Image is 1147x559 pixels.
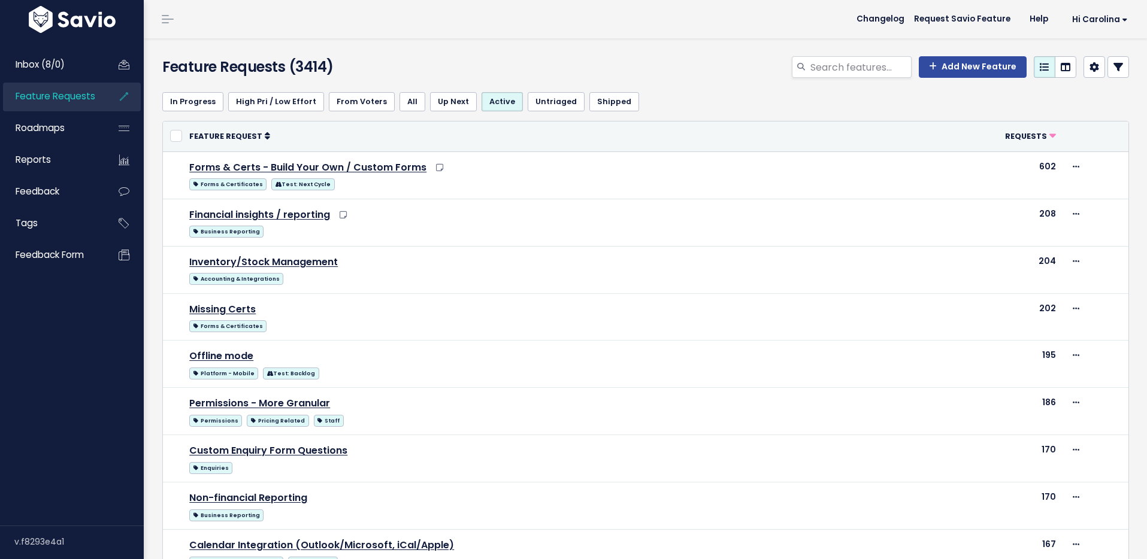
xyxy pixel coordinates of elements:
[897,246,1063,293] td: 204
[1058,10,1137,29] a: Hi Carolina
[14,526,144,557] div: v.f8293e4a1
[189,130,270,142] a: Feature Request
[1072,15,1128,24] span: Hi Carolina
[189,396,330,410] a: Permissions - More Granular
[904,10,1020,28] a: Request Savio Feature
[189,320,267,332] span: Forms & Certificates
[189,223,264,238] a: Business Reporting
[271,178,334,190] span: Test: Next Cycle
[189,302,256,316] a: Missing Certs
[162,92,223,111] a: In Progress
[3,51,99,78] a: Inbox (8/0)
[26,6,119,33] img: logo-white.9d6f32f41409.svg
[189,538,454,552] a: Calendar Integration (Outlook/Microsoft, iCal/Apple)
[189,491,307,505] a: Non-financial Reporting
[189,443,347,457] a: Custom Enquiry Form Questions
[189,176,267,191] a: Forms & Certificates
[189,226,264,238] span: Business Reporting
[189,349,253,363] a: Offline mode
[314,415,344,427] span: Staff
[16,58,65,71] span: Inbox (8/0)
[189,412,242,427] a: Permissions
[3,178,99,205] a: Feedback
[263,365,319,380] a: Test: Backlog
[189,415,242,427] span: Permissions
[189,462,232,474] span: Enquiries
[3,146,99,174] a: Reports
[1005,131,1047,141] span: Requests
[189,509,264,521] span: Business Reporting
[528,92,585,111] a: Untriaged
[189,178,267,190] span: Forms & Certificates
[16,153,51,166] span: Reports
[897,388,1063,435] td: 186
[16,185,59,198] span: Feedback
[1020,10,1058,28] a: Help
[857,15,904,23] span: Changelog
[897,151,1063,199] td: 602
[16,217,38,229] span: Tags
[271,176,334,191] a: Test: Next Cycle
[189,160,426,174] a: Forms & Certs - Build Your Own / Custom Forms
[162,92,1129,111] ul: Filter feature requests
[314,412,344,427] a: Staff
[329,92,395,111] a: From Voters
[189,208,330,221] a: Financial insights / reporting
[16,248,84,261] span: Feedback form
[430,92,477,111] a: Up Next
[1005,130,1056,142] a: Requests
[482,92,523,111] a: Active
[897,435,1063,482] td: 170
[189,131,262,141] span: Feature Request
[400,92,425,111] a: All
[189,365,258,380] a: Platform - Mobile
[189,507,264,522] a: Business Reporting
[16,90,95,102] span: Feature Requests
[3,209,99,237] a: Tags
[162,56,473,78] h4: Feature Requests (3414)
[189,273,283,285] span: Accounting & Integrations
[809,56,912,78] input: Search features...
[189,271,283,285] a: Accounting & Integrations
[247,412,308,427] a: Pricing Related
[263,367,319,379] span: Test: Backlog
[3,83,99,110] a: Feature Requests
[189,318,267,333] a: Forms & Certificates
[228,92,324,111] a: High Pri / Low Effort
[189,367,258,379] span: Platform - Mobile
[3,241,99,269] a: Feedback form
[189,460,232,475] a: Enquiries
[16,121,65,134] span: Roadmaps
[247,415,308,427] span: Pricing Related
[897,482,1063,530] td: 170
[897,293,1063,341] td: 202
[897,199,1063,246] td: 208
[897,341,1063,388] td: 195
[919,56,1027,78] a: Add New Feature
[3,114,99,142] a: Roadmaps
[589,92,639,111] a: Shipped
[189,255,338,269] a: Inventory/Stock Management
